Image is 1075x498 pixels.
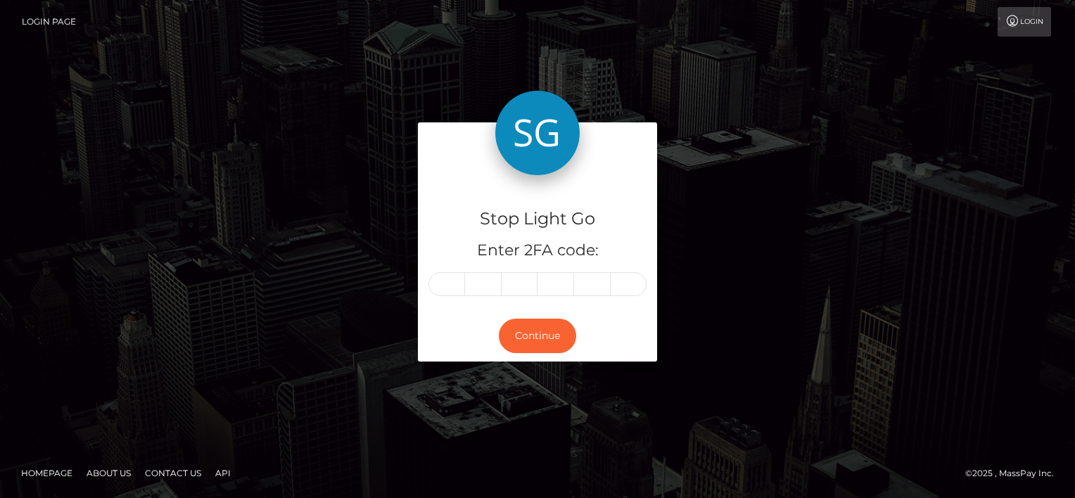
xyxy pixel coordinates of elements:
[139,462,207,484] a: Contact Us
[15,462,78,484] a: Homepage
[22,7,76,37] a: Login Page
[428,240,647,262] h5: Enter 2FA code:
[81,462,136,484] a: About Us
[210,462,236,484] a: API
[428,207,647,231] h4: Stop Light Go
[965,466,1064,481] div: © 2025 , MassPay Inc.
[495,91,580,175] img: Stop Light Go
[499,319,576,353] button: Continue
[998,7,1051,37] a: Login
